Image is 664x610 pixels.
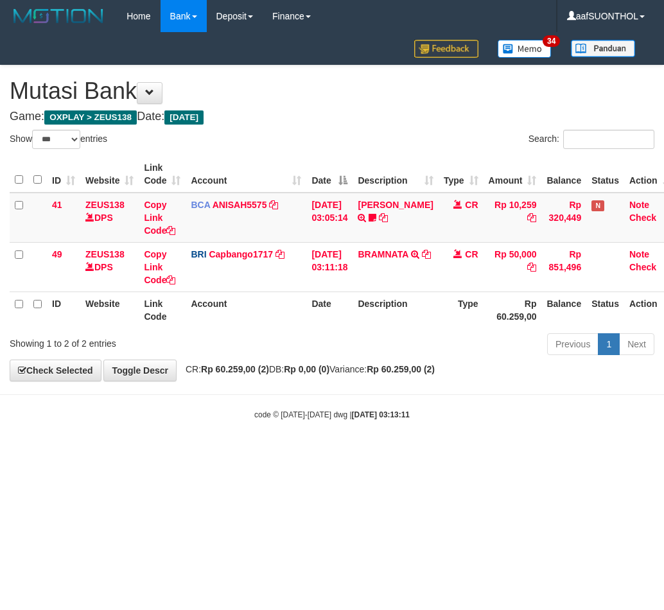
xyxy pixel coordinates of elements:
a: Copy Link Code [144,200,175,236]
td: [DATE] 03:11:18 [306,242,353,292]
a: ZEUS138 [85,200,125,210]
td: Rp 320,449 [541,193,586,243]
span: OXPLAY > ZEUS138 [44,110,137,125]
strong: [DATE] 03:13:11 [352,410,410,419]
span: BRI [191,249,206,259]
a: ZEUS138 [85,249,125,259]
strong: Rp 60.259,00 (2) [201,364,269,374]
th: ID: activate to sort column ascending [47,156,80,193]
a: Copy Capbango1717 to clipboard [275,249,284,259]
span: 41 [52,200,62,210]
span: CR: DB: Variance: [179,364,435,374]
a: [PERSON_NAME] [358,200,433,210]
span: [DATE] [164,110,204,125]
select: Showentries [32,130,80,149]
th: Date: activate to sort column descending [306,156,353,193]
th: Balance [541,292,586,328]
span: CR [465,249,478,259]
a: Copy Rp 50,000 to clipboard [527,262,536,272]
input: Search: [563,130,654,149]
span: BCA [191,200,210,210]
td: DPS [80,242,139,292]
img: Button%20Memo.svg [498,40,552,58]
a: Note [629,200,649,210]
a: Capbango1717 [209,249,273,259]
h4: Game: Date: [10,110,654,123]
a: Previous [547,333,598,355]
th: Description: activate to sort column ascending [353,156,438,193]
th: Type: activate to sort column ascending [439,156,484,193]
th: Account [186,292,306,328]
a: Copy DONI ARDIYAN to clipboard [379,213,388,223]
th: Balance [541,156,586,193]
th: Description [353,292,438,328]
a: Check [629,213,656,223]
th: Amount: activate to sort column ascending [484,156,542,193]
div: Showing 1 to 2 of 2 entries [10,332,267,350]
label: Show entries [10,130,107,149]
td: DPS [80,193,139,243]
a: Copy Link Code [144,249,175,285]
th: Status [586,292,624,328]
a: Note [629,249,649,259]
td: Rp 851,496 [541,242,586,292]
a: 1 [598,333,620,355]
a: ANISAH5575 [213,200,267,210]
span: CR [465,200,478,210]
th: Link Code [139,292,186,328]
span: 34 [543,35,560,47]
a: BRAMNATA [358,249,408,259]
th: Website: activate to sort column ascending [80,156,139,193]
a: Copy Rp 10,259 to clipboard [527,213,536,223]
small: code © [DATE]-[DATE] dwg | [254,410,410,419]
td: Rp 50,000 [484,242,542,292]
a: Check Selected [10,360,101,381]
h1: Mutasi Bank [10,78,654,104]
th: Type [439,292,484,328]
label: Search: [529,130,654,149]
img: MOTION_logo.png [10,6,107,26]
td: [DATE] 03:05:14 [306,193,353,243]
th: Link Code: activate to sort column ascending [139,156,186,193]
img: panduan.png [571,40,635,57]
a: Copy ANISAH5575 to clipboard [269,200,278,210]
strong: Rp 0,00 (0) [284,364,329,374]
th: Account: activate to sort column ascending [186,156,306,193]
a: Toggle Descr [103,360,177,381]
a: Next [619,333,654,355]
a: Copy BRAMNATA to clipboard [422,249,431,259]
a: Check [629,262,656,272]
th: Rp 60.259,00 [484,292,542,328]
img: Feedback.jpg [414,40,478,58]
td: Rp 10,259 [484,193,542,243]
th: Status [586,156,624,193]
th: ID [47,292,80,328]
span: 49 [52,249,62,259]
th: Date [306,292,353,328]
th: Website [80,292,139,328]
span: Has Note [591,200,604,211]
a: 34 [488,32,561,65]
strong: Rp 60.259,00 (2) [367,364,435,374]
